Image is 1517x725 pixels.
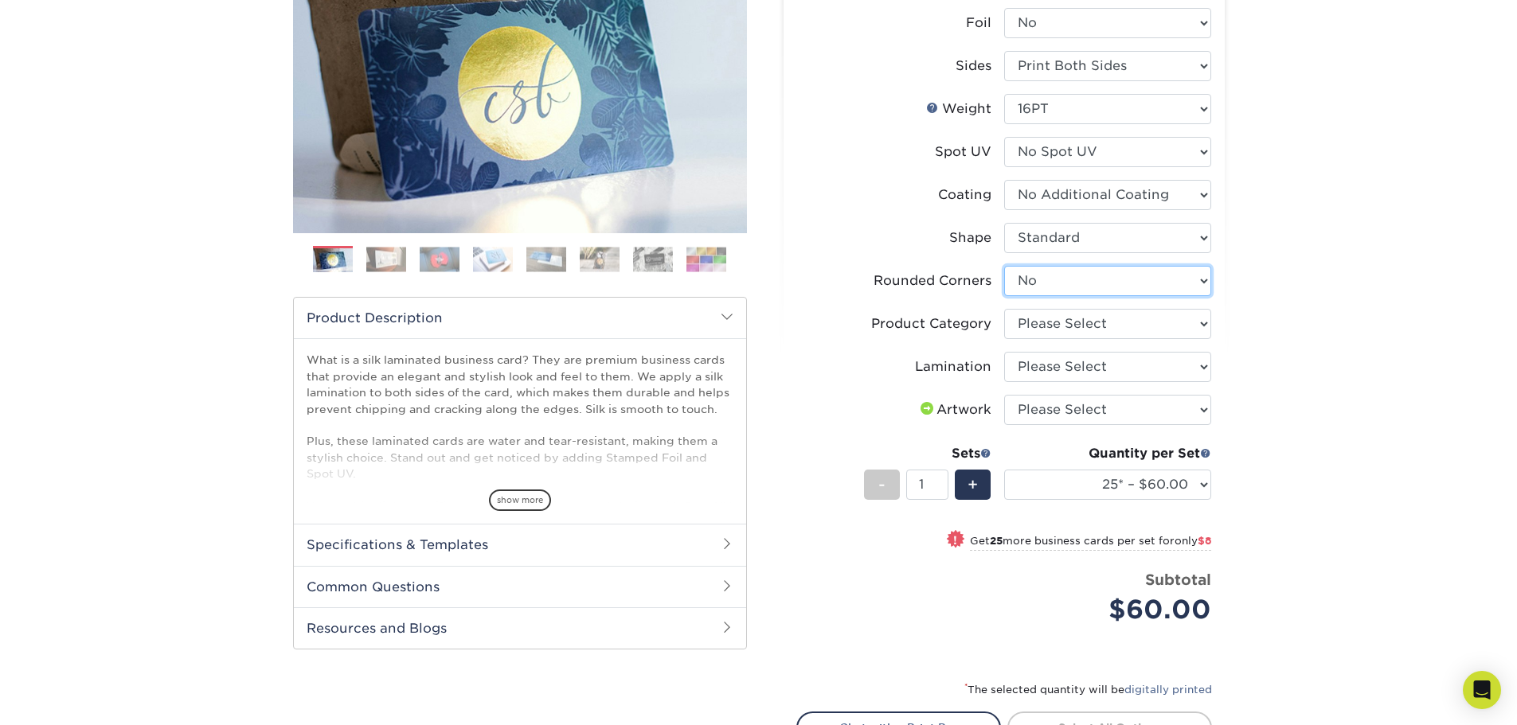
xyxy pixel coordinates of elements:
[964,684,1212,696] small: The selected quantity will be
[580,247,620,271] img: Business Cards 06
[864,444,991,463] div: Sets
[874,271,991,290] div: Rounded Corners
[1124,684,1212,696] a: digitally printed
[526,247,566,271] img: Business Cards 05
[970,535,1211,551] small: Get more business cards per set for
[294,566,746,607] h2: Common Questions
[307,352,733,611] p: What is a silk laminated business card? They are premium business cards that provide an elegant a...
[878,473,886,497] span: -
[294,607,746,649] h2: Resources and Blogs
[966,14,991,33] div: Foil
[926,99,991,119] div: Weight
[294,298,746,338] h2: Product Description
[1198,535,1211,547] span: $8
[917,400,991,419] div: Artwork
[1016,591,1211,629] div: $60.00
[313,240,353,280] img: Business Cards 01
[871,314,991,333] div: Product Category
[1145,571,1211,588] strong: Subtotal
[633,247,673,271] img: Business Cards 07
[420,247,459,271] img: Business Cards 03
[473,247,513,271] img: Business Cards 04
[990,535,1003,547] strong: 25
[953,532,957,548] span: !
[968,473,978,497] span: +
[294,524,746,565] h2: Specifications & Templates
[489,489,551,511] span: show more
[1175,535,1211,547] span: only
[1004,444,1211,463] div: Quantity per Set
[949,228,991,248] div: Shape
[956,57,991,76] div: Sides
[366,247,406,271] img: Business Cards 02
[915,357,991,376] div: Lamination
[1463,671,1501,709] div: Open Intercom Messenger
[686,247,726,271] img: Business Cards 08
[938,185,991,205] div: Coating
[935,142,991,162] div: Spot UV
